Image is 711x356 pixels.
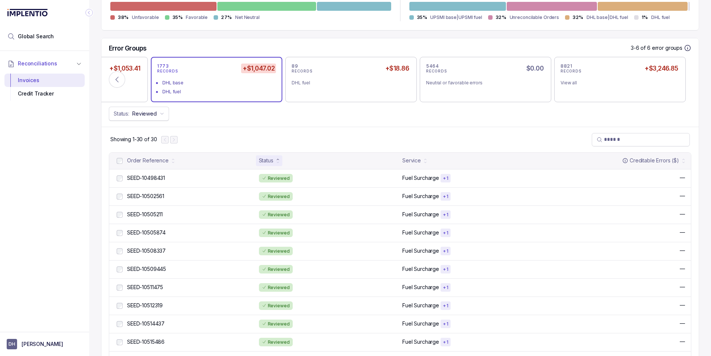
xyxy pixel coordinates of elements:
p: + 1 [443,285,448,291]
div: Reviewed [259,192,293,201]
p: — [680,283,685,291]
div: Credit Tracker [10,87,79,100]
div: DHL fuel [162,88,275,96]
p: SEED-10505874 [127,229,166,236]
input: checkbox-checkbox [117,248,123,254]
p: Fuel Surcharge [402,284,439,291]
p: + 1 [443,339,448,345]
p: Net Neutral [235,14,260,21]
p: — [680,210,685,218]
h5: Error Groups [109,44,147,52]
input: checkbox-checkbox [117,266,123,272]
h5: $0.00 [525,64,545,73]
span: Global Search [18,33,54,40]
span: User initials [7,339,17,349]
p: — [680,338,685,345]
button: Status:Reviewed [109,107,169,121]
p: 89 [292,63,298,69]
p: + 1 [443,194,448,200]
p: Fuel Surcharge [402,265,439,273]
p: Unfavorable [132,14,159,21]
p: SEED-10515486 [127,338,165,346]
p: UPSMI base|UPSMI fuel [430,14,482,21]
p: SEED-10511475 [127,284,163,291]
p: RECORDS [426,69,447,74]
div: Reviewed [259,338,293,347]
p: + 1 [443,321,448,327]
p: SEED-10502561 [127,192,164,200]
h5: +$1,047.02 [241,64,276,73]
p: RECORDS [561,69,581,74]
input: checkbox-checkbox [117,194,123,200]
p: DHL fuel [651,14,670,21]
p: RECORDS [157,69,178,74]
p: Fuel Surcharge [402,174,439,182]
p: + 1 [443,230,448,236]
p: Fuel Surcharge [402,247,439,255]
p: SEED-10508337 [127,247,166,255]
p: — [680,301,685,309]
p: + 1 [443,212,448,218]
p: SEED-10514437 [127,320,165,327]
span: Reconciliations [18,60,57,67]
div: Service [402,157,421,164]
p: RECORDS [292,69,312,74]
p: Unreconcilable Orders [510,14,559,21]
p: SEED-10498431 [127,174,165,182]
div: Remaining page entries [110,136,157,143]
p: 1% [642,14,648,20]
p: 8821 [561,63,572,69]
div: DHL fuel [292,79,405,87]
p: 32% [496,14,507,20]
input: checkbox-checkbox [117,158,123,164]
p: Showing 1-30 of 30 [110,136,157,143]
div: Invoices [10,74,79,87]
div: Reviewed [259,283,293,292]
p: SEED-10512319 [127,302,163,309]
p: — [680,320,685,327]
p: 5464 [426,63,439,69]
p: 1773 [157,63,169,69]
p: SEED-10505211 [127,211,163,218]
p: Fuel Surcharge [402,192,439,200]
p: — [680,192,685,200]
div: Reviewed [259,229,293,237]
p: + 1 [443,266,448,272]
p: Fuel Surcharge [402,229,439,236]
p: — [680,174,685,181]
button: User initials[PERSON_NAME] [7,339,82,349]
div: Neutral or favorable errors [426,79,539,87]
h5: +$3,246.85 [643,64,679,73]
p: 32% [572,14,584,20]
p: — [680,229,685,236]
p: Fuel Surcharge [402,338,439,346]
div: DHL base [162,79,275,87]
input: checkbox-checkbox [117,285,123,291]
div: Status [259,157,273,164]
input: checkbox-checkbox [117,230,123,236]
div: Reconciliations [4,72,85,102]
div: Reviewed [259,265,293,274]
p: Fuel Surcharge [402,211,439,218]
p: 38% [118,14,129,20]
p: SEED-10509445 [127,265,166,273]
button: Reconciliations [4,55,85,72]
p: — [680,265,685,272]
p: + 1 [443,175,448,181]
p: Reviewed [132,110,157,117]
div: Reviewed [259,301,293,310]
input: checkbox-checkbox [117,303,123,309]
p: 3-6 of 6 [631,44,652,52]
h5: +$1,053.41 [108,64,142,73]
p: Favorable [186,14,208,21]
p: error groups [652,44,682,52]
p: Fuel Surcharge [402,320,439,327]
p: 35% [172,14,183,20]
p: 27% [221,14,232,20]
div: View all [561,79,673,87]
p: 35% [417,14,428,20]
p: + 1 [443,303,448,309]
p: Status: [114,110,129,117]
input: checkbox-checkbox [117,321,123,327]
div: Creditable Errors ($) [622,157,679,164]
